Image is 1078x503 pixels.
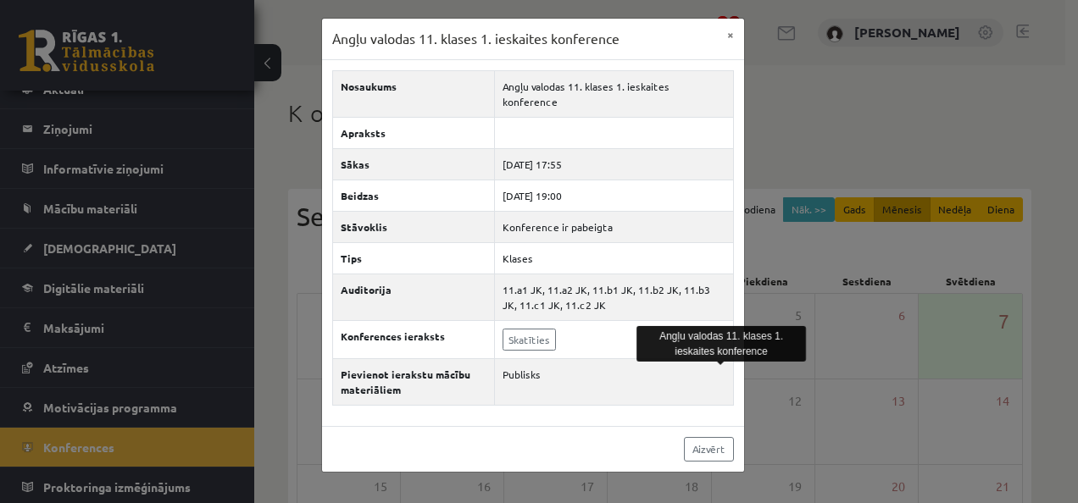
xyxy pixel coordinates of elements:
td: [DATE] 19:00 [494,180,733,211]
button: × [717,19,744,51]
th: Nosaukums [332,70,494,117]
td: Konference ir pabeigta [494,211,733,242]
th: Auditorija [332,274,494,320]
th: Pievienot ierakstu mācību materiāliem [332,358,494,405]
td: Publisks [494,358,733,405]
a: Skatīties [503,329,556,351]
h3: Angļu valodas 11. klases 1. ieskaites konference [332,29,620,49]
td: [DATE] 17:55 [494,148,733,180]
th: Tips [332,242,494,274]
td: 11.a1 JK, 11.a2 JK, 11.b1 JK, 11.b2 JK, 11.b3 JK, 11.c1 JK, 11.c2 JK [494,274,733,320]
th: Stāvoklis [332,211,494,242]
th: Konferences ieraksts [332,320,494,358]
div: Angļu valodas 11. klases 1. ieskaites konference [636,326,806,362]
th: Apraksts [332,117,494,148]
th: Beidzas [332,180,494,211]
th: Sākas [332,148,494,180]
td: Angļu valodas 11. klases 1. ieskaites konference [494,70,733,117]
a: Aizvērt [684,437,734,462]
td: Klases [494,242,733,274]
